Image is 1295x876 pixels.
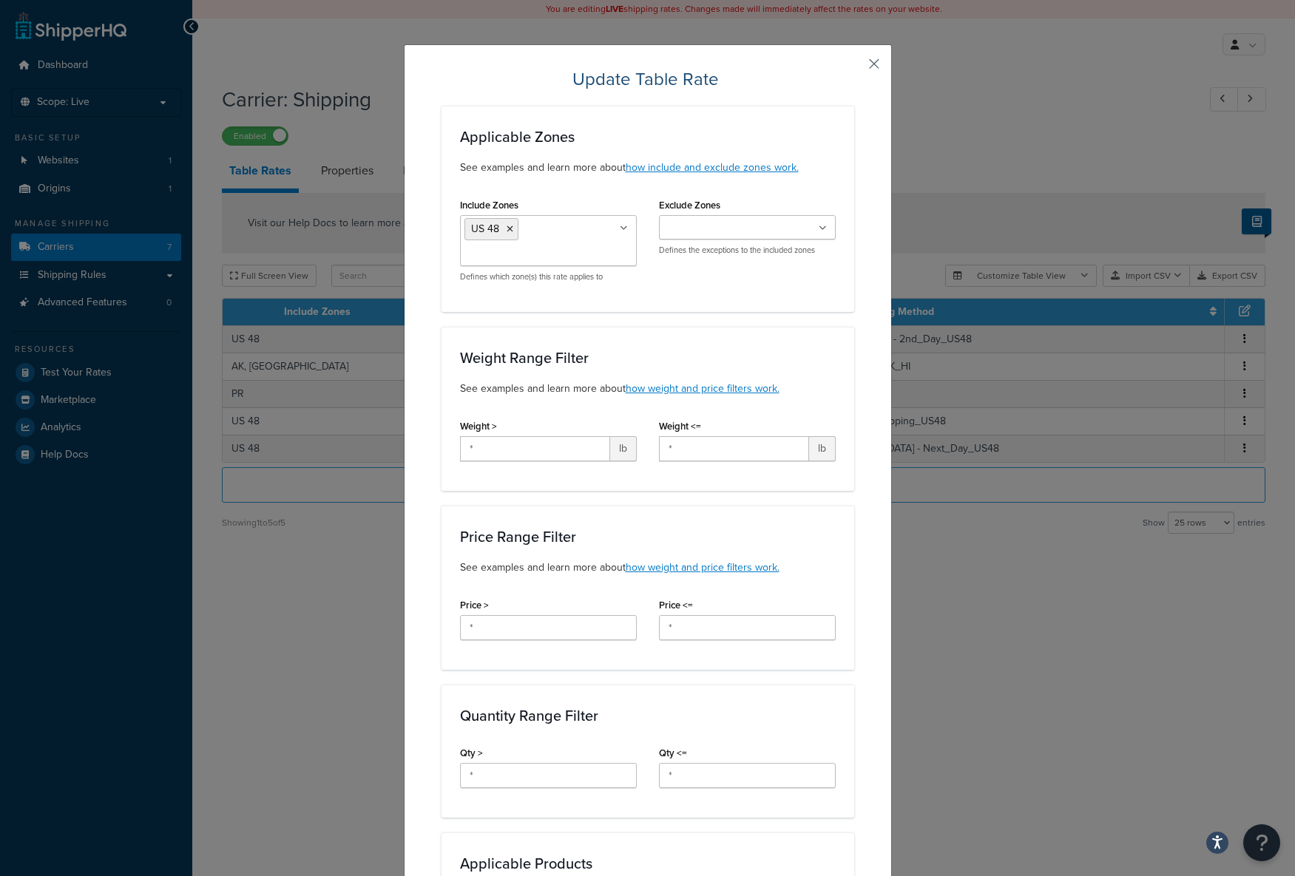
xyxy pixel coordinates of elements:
[626,560,780,575] a: how weight and price filters work.
[659,600,693,611] label: Price <=
[460,129,836,145] h3: Applicable Zones
[460,160,836,176] p: See examples and learn more about
[442,67,854,91] h2: Update Table Rate
[460,421,497,432] label: Weight >
[460,747,483,758] label: Qty >
[460,381,836,397] p: See examples and learn more about
[460,350,836,366] h3: Weight Range Filter
[659,421,701,432] label: Weight <=
[460,855,836,872] h3: Applicable Products
[809,436,836,461] span: lb
[460,271,637,282] p: Defines which zone(s) this rate applies to
[610,436,637,461] span: lb
[460,707,836,724] h3: Quantity Range Filter
[460,600,489,611] label: Price >
[460,200,518,211] label: Include Zones
[626,381,780,396] a: how weight and price filters work.
[626,160,799,175] a: how include and exclude zones work.
[659,245,836,256] p: Defines the exceptions to the included zones
[471,221,499,237] span: US 48
[460,529,836,545] h3: Price Range Filter
[460,560,836,576] p: See examples and learn more about
[659,200,720,211] label: Exclude Zones
[659,747,687,758] label: Qty <=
